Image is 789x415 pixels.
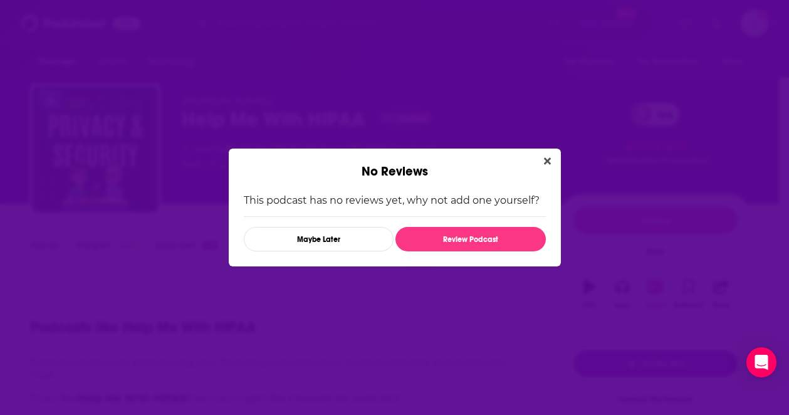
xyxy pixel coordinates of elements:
[746,347,776,377] div: Open Intercom Messenger
[539,154,556,169] button: Close
[395,227,545,251] button: Review Podcast
[229,149,561,179] div: No Reviews
[244,227,394,251] button: Maybe Later
[244,194,546,206] p: This podcast has no reviews yet, why not add one yourself?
